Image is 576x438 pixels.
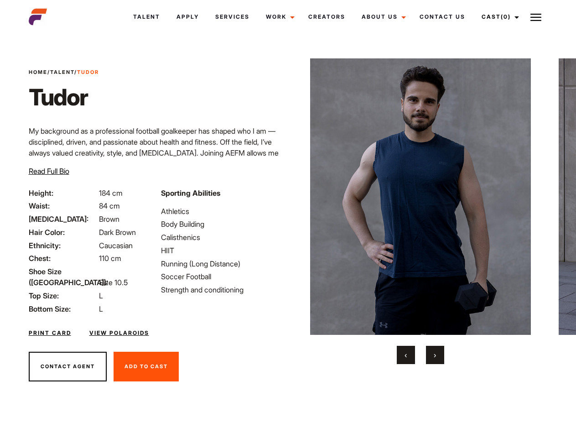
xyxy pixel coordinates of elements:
[99,214,119,224] span: Brown
[405,350,407,360] span: Previous
[29,166,69,177] button: Read Full Bio
[434,350,436,360] span: Next
[29,200,97,211] span: Waist:
[99,228,136,237] span: Dark Brown
[161,188,220,198] strong: Sporting Abilities
[29,227,97,238] span: Hair Color:
[161,258,282,269] li: Running (Long Distance)
[29,352,107,382] button: Contact Agent
[530,12,541,23] img: Burger icon
[161,219,282,229] li: Body Building
[473,5,524,29] a: Cast(0)
[161,206,282,217] li: Athletics
[29,329,71,337] a: Print Card
[29,290,97,301] span: Top Size:
[29,125,283,180] p: My background as a professional football goalkeeper has shaped who I am — disciplined, driven, an...
[161,232,282,243] li: Calisthenics
[29,240,97,251] span: Ethnicity:
[353,5,411,29] a: About Us
[114,352,179,382] button: Add To Cast
[89,329,149,337] a: View Polaroids
[29,8,47,26] img: cropped-aefm-brand-fav-22-square.png
[29,253,97,264] span: Chest:
[29,83,99,111] h1: Tudor
[29,69,47,75] a: Home
[99,254,121,263] span: 110 cm
[99,188,123,198] span: 184 cm
[99,241,133,250] span: Caucasian
[161,284,282,295] li: Strength and conditioning
[99,201,120,210] span: 84 cm
[99,278,128,287] span: Size 10.5
[29,266,97,288] span: Shoe Size ([GEOGRAPHIC_DATA]):
[29,68,99,76] span: / /
[29,214,97,224] span: [MEDICAL_DATA]:
[29,303,97,314] span: Bottom Size:
[99,304,103,313] span: L
[77,69,99,75] strong: Tudor
[99,291,103,300] span: L
[411,5,473,29] a: Contact Us
[50,69,74,75] a: Talent
[161,271,282,282] li: Soccer Football
[29,188,97,198] span: Height:
[207,5,258,29] a: Services
[161,245,282,256] li: HIIT
[125,363,168,370] span: Add To Cast
[501,13,511,20] span: (0)
[168,5,207,29] a: Apply
[300,5,353,29] a: Creators
[258,5,300,29] a: Work
[125,5,168,29] a: Talent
